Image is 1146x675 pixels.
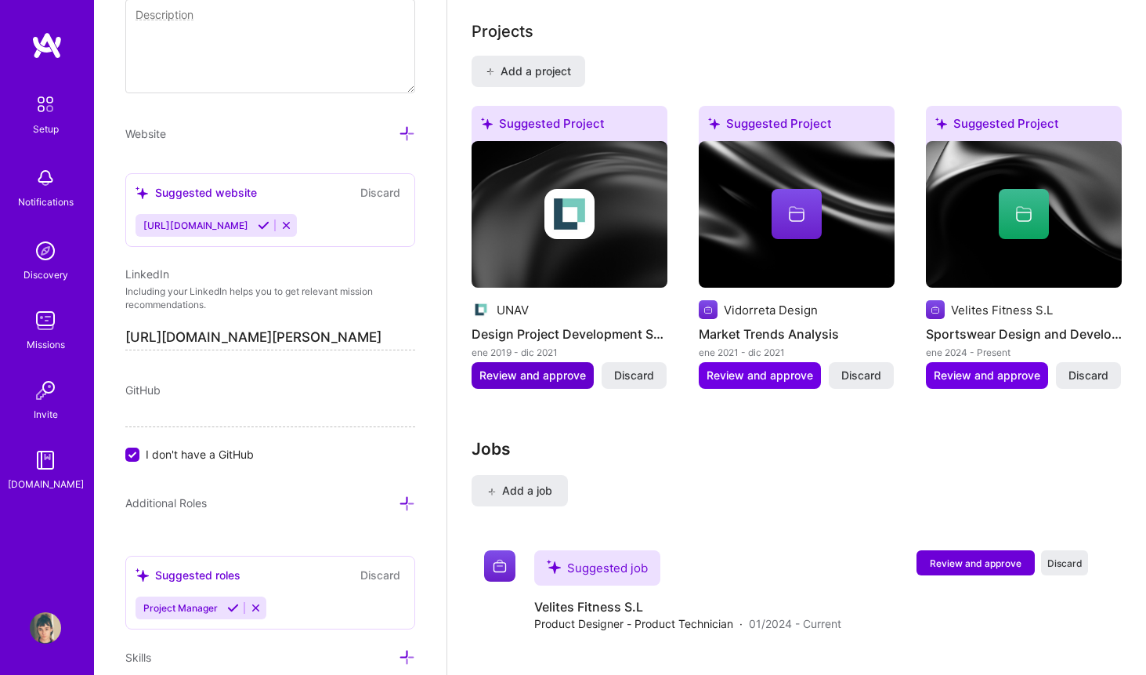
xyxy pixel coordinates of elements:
[30,612,61,644] img: User Avatar
[125,383,161,397] span: GitHub
[472,20,533,43] div: Projects
[614,368,654,383] span: Discard
[136,187,149,200] i: icon SuggestedTeams
[33,121,59,137] div: Setup
[1041,550,1088,575] button: Discard
[34,406,58,423] div: Invite
[749,615,841,632] span: 01/2024 - Current
[484,550,515,582] img: Company logo
[143,602,218,614] span: Project Manager
[472,56,585,87] button: Add a project
[356,566,405,584] button: Discard
[547,560,561,574] i: icon SuggestedTeams
[926,300,945,319] img: Company logo
[30,445,61,476] img: guide book
[487,483,552,499] span: Add a job
[602,362,667,389] button: Discard
[486,64,571,79] span: Add a project
[472,344,667,361] div: ene 2019 - dic 2021
[699,141,895,289] img: cover
[479,368,586,383] span: Review and approve
[534,615,733,632] span: Product Designer - Product Technician
[472,475,568,506] button: Add a job
[125,651,151,664] span: Skills
[27,336,65,353] div: Missions
[497,302,529,318] div: UNAV
[699,300,718,319] img: Company logo
[724,302,818,318] div: Vidorreta Design
[926,324,1122,344] h4: Sportswear Design and Development
[26,612,65,644] a: User Avatar
[926,141,1122,289] img: cover
[481,118,493,129] i: icon SuggestedTeams
[930,557,1021,570] span: Review and approve
[30,375,61,406] img: Invite
[829,362,894,389] button: Discard
[280,220,292,231] i: Reject
[841,368,881,383] span: Discard
[29,88,62,121] img: setup
[136,568,149,582] i: icon SuggestedTeams
[146,446,254,463] span: I don't have a GitHub
[125,496,207,510] span: Additional Roles
[699,324,895,344] h4: Market Trends Analysis
[30,305,61,336] img: teamwork
[1056,362,1121,389] button: Discard
[227,602,239,614] i: Accept
[472,324,667,344] h4: Design Project Development Support
[472,439,1101,459] h3: Jobs
[250,602,262,614] i: Reject
[707,368,813,383] span: Review and approve
[699,344,895,361] div: ene 2021 - dic 2021
[951,302,1053,318] div: Velites Fitness S.L
[699,362,821,389] button: Review and approve
[934,368,1040,383] span: Review and approve
[708,118,720,129] i: icon SuggestedTeams
[125,267,169,281] span: LinkedIn
[472,300,490,319] img: Company logo
[136,184,257,201] div: Suggested website
[487,488,496,496] i: icon PlusBlack
[486,67,494,76] i: icon PlusBlack
[534,598,841,615] h4: Velites Fitness S.L
[1068,368,1108,383] span: Discard
[926,344,1122,361] div: ene 2024 - Present
[18,194,74,210] div: Notifications
[23,267,68,283] div: Discovery
[472,141,667,289] img: cover
[534,550,660,586] div: Suggested job
[31,31,63,60] img: logo
[143,220,248,231] span: [URL][DOMAIN_NAME]
[125,285,415,312] p: Including your LinkedIn helps you to get relevant mission recommendations.
[258,220,269,231] i: Accept
[916,550,1035,575] button: Review and approve
[30,235,61,267] img: discovery
[8,476,84,492] div: [DOMAIN_NAME]
[926,362,1048,389] button: Review and approve
[935,118,947,129] i: icon SuggestedTeams
[136,567,240,583] div: Suggested roles
[356,183,405,201] button: Discard
[472,362,594,389] button: Review and approve
[30,162,61,194] img: bell
[1047,557,1083,570] span: Discard
[926,106,1122,147] div: Suggested Project
[699,106,895,147] div: Suggested Project
[739,615,743,632] span: ·
[125,127,166,140] span: Website
[544,189,595,239] img: Company logo
[472,106,667,147] div: Suggested Project
[472,20,533,43] div: Add projects you've worked on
